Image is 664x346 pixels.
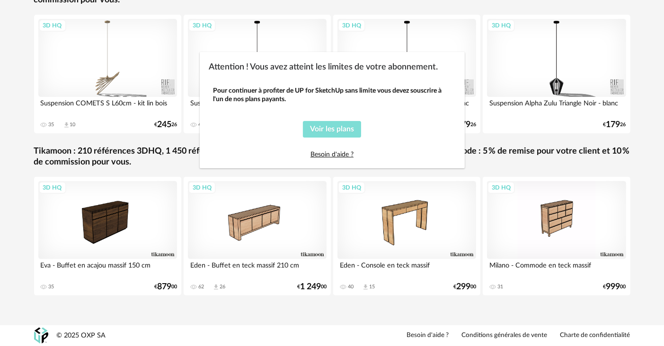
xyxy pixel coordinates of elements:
span: Attention ! Vous avez atteint les limites de votre abonnement. [209,63,438,71]
a: Besoin d'aide ? [310,151,354,158]
span: Voir les plans [310,125,354,133]
div: Pour continuer à profiter de UP for SketchUp sans limite vous devez souscrire à l'un de nos plans... [213,86,451,104]
button: Voir les plans [303,121,361,138]
div: dialog [200,52,465,168]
